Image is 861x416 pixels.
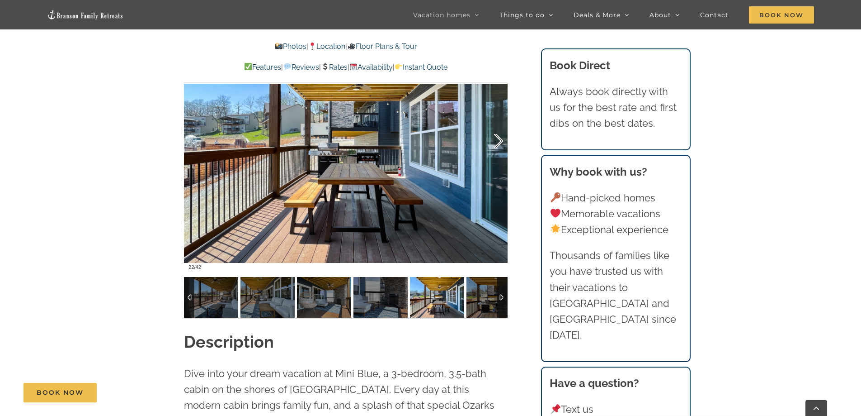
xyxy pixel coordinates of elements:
img: 📌 [550,404,560,414]
a: Rates [321,63,348,72]
img: 📆 [350,63,357,70]
a: Availability [349,63,393,72]
img: 📸 [275,43,282,50]
span: Things to do [499,12,545,18]
a: Features [244,63,281,72]
img: 🔑 [550,192,560,202]
span: Deals & More [574,12,621,18]
img: 💬 [284,63,291,70]
p: Hand-picked homes Memorable vacations Exceptional experience [550,190,682,238]
span: Vacation homes [413,12,470,18]
b: Book Direct [550,59,610,72]
img: 🎥 [348,43,355,50]
img: 004-Out-of-the-Blue-vacation-home-rental-Branson-Family-Retreats-10093-scaled.jpg-nggid042289-ngg... [466,277,521,318]
img: ✅ [245,63,252,70]
h3: Why book with us? [550,164,682,180]
p: Thousands of families like you have trusted us with their vacations to [GEOGRAPHIC_DATA] and [GEO... [550,248,682,343]
img: 004-Out-of-the-Blue-vacation-home-rental-Branson-Family-Retreats-10091-scaled.jpg-nggid042287-ngg... [353,277,408,318]
p: Always book directly with us for the best rate and first dibs on the best dates. [550,84,682,132]
strong: Description [184,332,274,351]
a: Reviews [283,63,319,72]
span: About [649,12,671,18]
img: 🌟 [550,224,560,234]
p: | | [184,41,508,53]
strong: Have a question? [550,377,639,390]
img: ❤️ [550,208,560,218]
span: Book Now [749,6,814,24]
img: Branson Family Retreats Logo [47,10,124,20]
a: Instant Quote [395,63,447,72]
img: 004-Out-of-the-Blue-vacation-home-rental-Branson-Family-Retreats-10089-scaled.jpg-nggid042285-ngg... [240,277,295,318]
span: Book Now [37,389,84,397]
img: 👉 [395,63,402,70]
a: Photos [275,42,306,51]
img: 004-Out-of-the-Blue-vacation-home-rental-Branson-Family-Retreats-10088-scaled.jpg-nggid042284-ngg... [184,277,238,318]
img: 004-Out-of-the-Blue-vacation-home-rental-Branson-Family-Retreats-10092-scaled.jpg-nggid042288-ngg... [410,277,464,318]
img: 004-Out-of-the-Blue-vacation-home-rental-Branson-Family-Retreats-10090-scaled.jpg-nggid042286-ngg... [297,277,351,318]
a: Location [308,42,345,51]
p: | | | | [184,62,508,73]
img: 📍 [309,43,316,50]
a: Book Now [24,383,97,402]
a: Floor Plans & Tour [347,42,417,51]
img: 💲 [321,63,329,70]
span: Contact [700,12,729,18]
